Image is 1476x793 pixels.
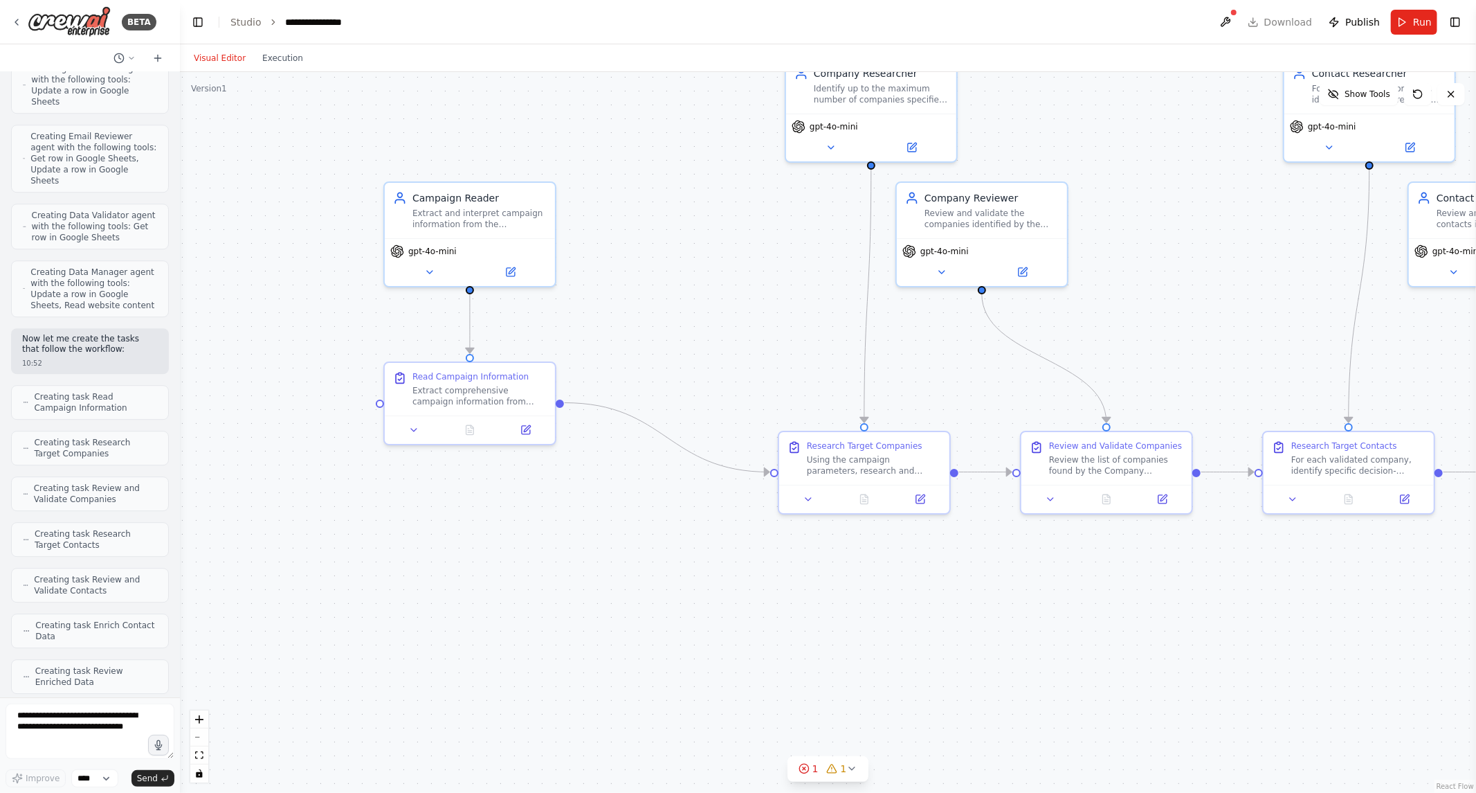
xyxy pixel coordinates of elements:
button: Click to speak your automation idea [148,735,169,756]
button: Open in side panel [471,264,549,280]
button: Switch to previous chat [108,50,141,66]
div: BETA [122,14,156,30]
span: Creating task Read Campaign Information [34,391,157,413]
span: gpt-4o-mini [810,121,858,132]
div: Identify up to the maximum number of companies specified in the campaign parameters provided by t... [814,83,948,105]
g: Edge from d4b5fb04-570a-4d81-a412-9b838bb29dd1 to 8b7315d5-ad6e-434f-88c0-a783ef97882c [975,294,1113,422]
button: Open in side panel [983,264,1062,280]
button: Start a new chat [147,50,169,66]
div: Research Target ContactsFor each validated company, identify specific decision-makers or relevant... [1262,431,1435,515]
button: Show Tools [1320,83,1398,105]
span: Creating task Research Target Contacts [35,528,157,551]
button: zoom out [190,729,208,747]
button: Open in side panel [1371,139,1449,156]
button: Send [131,770,174,787]
div: Read Campaign Information [412,371,529,382]
div: Research Target Contacts [1291,440,1397,452]
button: toggle interactivity [190,765,208,783]
button: Open in side panel [502,422,549,438]
span: gpt-4o-mini [920,246,969,257]
button: Open in side panel [1138,491,1186,508]
g: Edge from 8b7315d5-ad6e-434f-88c0-a783ef97882c to 508b4332-0f24-4b85-95f1-7ec4a5f1147b [1201,465,1254,479]
div: Extract and interpret campaign information from the {data_source}, gathering essential details in... [412,208,547,230]
span: gpt-4o-mini [408,246,457,257]
button: zoom in [190,711,208,729]
button: Open in side panel [873,139,951,156]
button: No output available [1320,491,1378,508]
div: Company Researcher [814,66,948,80]
div: Campaign ReaderExtract and interpret campaign information from the {data_source}, gathering essen... [383,181,556,287]
span: 1 [841,762,847,776]
div: For each validated company, identify specific decision-makers or relevant contacts who would be i... [1291,454,1425,476]
div: Read Campaign InformationExtract comprehensive campaign information from {data_source} including ... [383,362,556,445]
div: Using the campaign parameters, research and identify approximately {target_company_count} compani... [807,454,941,476]
button: fit view [190,747,208,765]
button: Improve [6,769,66,787]
button: Show right sidebar [1446,12,1465,32]
span: Creating Data Validator agent with the following tools: Get row in Google Sheets [32,210,157,243]
div: Campaign Reader [412,191,547,205]
span: Publish [1345,15,1380,29]
div: Company ResearcherIdentify up to the maximum number of companies specified in the campaign parame... [785,57,958,163]
button: Execution [254,50,311,66]
button: Open in side panel [1381,491,1428,508]
g: Edge from 5e3eb687-be81-41e2-9fad-73ff89942ee3 to c7f49fc0-f16f-4fa7-beb7-535a6d21beb9 [463,294,477,353]
span: Send [137,773,158,784]
div: Contact Researcher [1312,66,1446,80]
span: Run [1413,15,1432,29]
span: Improve [26,773,60,784]
div: Review the list of companies found by the Company Researcher. Eliminate duplicates, irrelevant co... [1049,454,1183,476]
span: Creating task Review and Validate Contacts [34,574,157,596]
div: Research Target Companies [807,440,922,452]
div: Review and validate the companies identified by the Company Researcher. Filter out irrelevant com... [924,208,1059,230]
div: Review and Validate Companies [1049,440,1182,452]
div: For each validated company, identify exactly one relevant decision-maker or key contact who match... [1312,83,1446,105]
button: 11 [787,756,869,782]
div: Review and Validate CompaniesReview the list of companies found by the Company Researcher. Elimin... [1020,431,1193,515]
span: Creating task Research Target Companies [35,437,158,459]
a: Studio [230,17,262,28]
span: Show Tools [1345,89,1390,100]
div: Research Target CompaniesUsing the campaign parameters, research and identify approximately {targ... [778,431,951,515]
div: Extract comprehensive campaign information from {data_source} including campaign name, target ind... [412,385,547,407]
g: Edge from 64e8e3ab-dd54-4e64-9176-6d5114e2fc92 to 8b7315d5-ad6e-434f-88c0-a783ef97882c [959,465,1012,479]
span: Creating Email Writer agent with the following tools: Update a row in Google Sheets [31,63,157,107]
div: Contact ResearcherFor each validated company, identify exactly one relevant decision-maker or key... [1283,57,1456,163]
g: Edge from c7f49fc0-f16f-4fa7-beb7-535a6d21beb9 to 64e8e3ab-dd54-4e64-9176-6d5114e2fc92 [565,396,769,479]
nav: breadcrumb [230,15,354,29]
button: No output available [1077,491,1136,508]
button: No output available [441,422,500,438]
img: Logo [28,6,111,37]
button: No output available [835,491,894,508]
span: Creating Data Manager agent with the following tools: Update a row in Google Sheets, Read website... [30,267,157,311]
span: 1 [812,762,819,776]
div: Company Reviewer [924,191,1059,205]
a: React Flow attribution [1437,783,1474,790]
button: Run [1391,10,1437,35]
div: Version 1 [191,83,227,94]
div: Company ReviewerReview and validate the companies identified by the Company Researcher. Filter ou... [895,181,1068,287]
div: 10:52 [22,358,158,368]
button: Open in side panel [896,491,944,508]
span: Creating task Enrich Contact Data [35,620,157,642]
span: gpt-4o-mini [1308,121,1356,132]
p: Now let me create the tasks that follow the workflow: [22,334,158,355]
span: Creating Email Reviewer agent with the following tools: Get row in Google Sheets, Update a row in... [30,131,157,186]
div: React Flow controls [190,711,208,783]
g: Edge from fbcfa1eb-5567-4193-b54a-f77ffbe3d730 to 64e8e3ab-dd54-4e64-9176-6d5114e2fc92 [857,169,878,422]
button: Visual Editor [185,50,254,66]
g: Edge from 0ba15e9e-5ed0-4362-b9d6-e68677a2eee4 to 508b4332-0f24-4b85-95f1-7ec4a5f1147b [1342,169,1376,422]
span: Creating task Review and Validate Companies [34,483,157,505]
span: Creating task Review Enriched Data [35,666,157,688]
button: Publish [1323,10,1385,35]
button: Hide left sidebar [188,12,208,32]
